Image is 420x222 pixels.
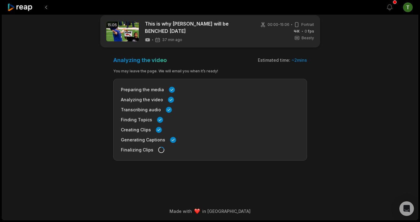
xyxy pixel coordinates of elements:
[292,57,307,63] span: ~ 2 mins
[121,86,164,93] span: Preparing the media
[121,116,152,123] span: Finding Topics
[301,22,314,27] span: Portrait
[308,29,314,33] span: fps
[121,96,163,103] span: Analyzing the video
[302,35,314,41] span: Beasty
[194,209,200,214] img: heart emoji
[113,57,167,64] h3: Analyzing the video
[258,57,307,63] div: Estimated time:
[145,20,250,35] a: This is why [PERSON_NAME] will be BENCHED [DATE]
[399,201,414,216] div: Open Intercom Messenger
[113,68,307,74] div: You may leave the page. We will email you when it’s ready!
[121,106,161,113] span: Transcribing audio
[121,127,151,133] span: Creating Clips
[162,37,182,42] span: 37 min ago
[268,22,289,27] span: 00:00 - 15:06
[305,29,314,34] span: 0
[121,147,153,153] span: Finalizing Clips
[8,208,412,214] div: Made with in [GEOGRAPHIC_DATA]
[121,137,165,143] span: Generating Captions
